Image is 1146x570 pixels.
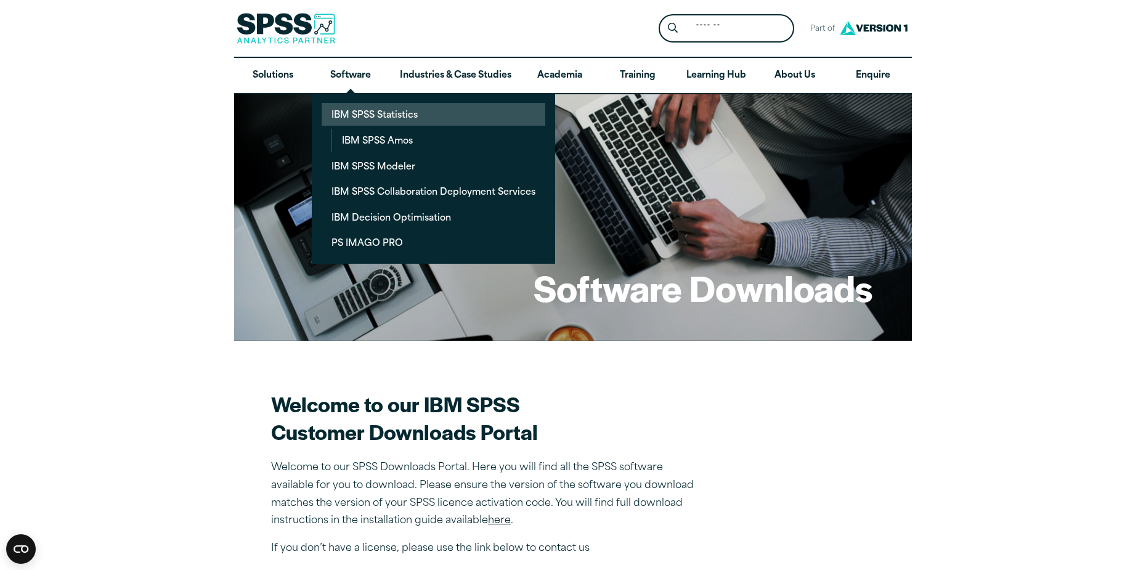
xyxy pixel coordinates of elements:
[662,17,685,40] button: Search magnifying glass icon
[677,58,756,94] a: Learning Hub
[312,58,389,94] a: Software
[837,17,911,39] img: Version1 Logo
[322,103,545,126] a: IBM SPSS Statistics
[234,58,312,94] a: Solutions
[271,540,702,558] p: If you don’t have a license, please use the link below to contact us
[237,13,335,44] img: SPSS Analytics Partner
[322,155,545,177] a: IBM SPSS Modeler
[659,14,794,43] form: Site Header Search Form
[271,459,702,530] p: Welcome to our SPSS Downloads Portal. Here you will find all the SPSS software available for you ...
[322,180,545,203] a: IBM SPSS Collaboration Deployment Services
[6,534,36,564] button: Open CMP widget
[756,58,834,94] a: About Us
[234,58,912,94] nav: Desktop version of site main menu
[804,20,837,38] span: Part of
[312,93,555,264] ul: Software
[488,516,511,526] a: here
[668,23,678,33] svg: Search magnifying glass icon
[834,58,912,94] a: Enquire
[534,264,872,312] h1: Software Downloads
[390,58,521,94] a: Industries & Case Studies
[599,58,677,94] a: Training
[322,206,545,229] a: IBM Decision Optimisation
[322,231,545,254] a: PS IMAGO PRO
[521,58,599,94] a: Academia
[271,390,702,446] h2: Welcome to our IBM SPSS Customer Downloads Portal
[332,129,545,152] a: IBM SPSS Amos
